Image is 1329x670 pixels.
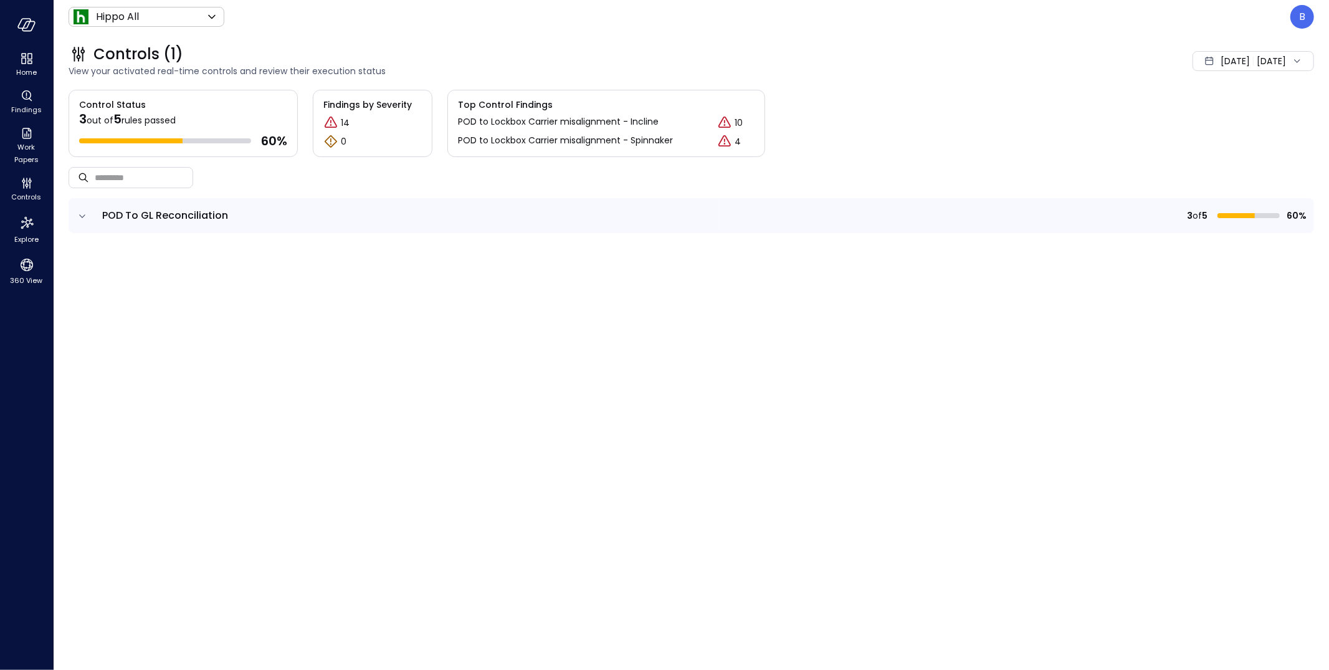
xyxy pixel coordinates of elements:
[458,98,755,112] span: Top Control Findings
[113,110,121,128] span: 5
[16,66,37,79] span: Home
[11,274,43,287] span: 360 View
[79,110,87,128] span: 3
[1290,5,1314,29] div: Boaz
[11,103,42,116] span: Findings
[93,44,183,64] span: Controls (1)
[74,9,88,24] img: Icon
[323,115,338,130] div: Critical
[458,115,659,130] p: POD to Lockbox Carrier misalignment - Incline
[87,114,113,127] span: out of
[2,175,50,204] div: Controls
[1202,209,1208,223] span: 5
[96,9,139,24] p: Hippo All
[717,115,732,130] div: Critical
[1187,209,1193,223] span: 3
[69,90,146,112] span: Control Status
[323,98,422,112] span: Findings by Severity
[261,133,287,149] span: 60 %
[14,233,39,246] span: Explore
[2,125,50,167] div: Work Papers
[76,210,88,223] button: expand row
[7,141,45,166] span: Work Papers
[341,135,346,148] p: 0
[1221,54,1250,68] span: [DATE]
[1299,9,1305,24] p: B
[735,117,743,130] p: 10
[323,134,338,149] div: Warning
[2,254,50,288] div: 360 View
[458,134,673,149] p: POD to Lockbox Carrier misalignment - Spinnaker
[102,208,228,223] span: POD To GL Reconciliation
[2,212,50,247] div: Explore
[121,114,176,127] span: rules passed
[69,64,970,78] span: View your activated real-time controls and review their execution status
[12,191,42,203] span: Controls
[2,50,50,80] div: Home
[1285,209,1307,223] span: 60%
[2,87,50,117] div: Findings
[1193,209,1202,223] span: of
[735,135,741,148] p: 4
[341,117,350,130] p: 14
[717,134,732,149] div: Critical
